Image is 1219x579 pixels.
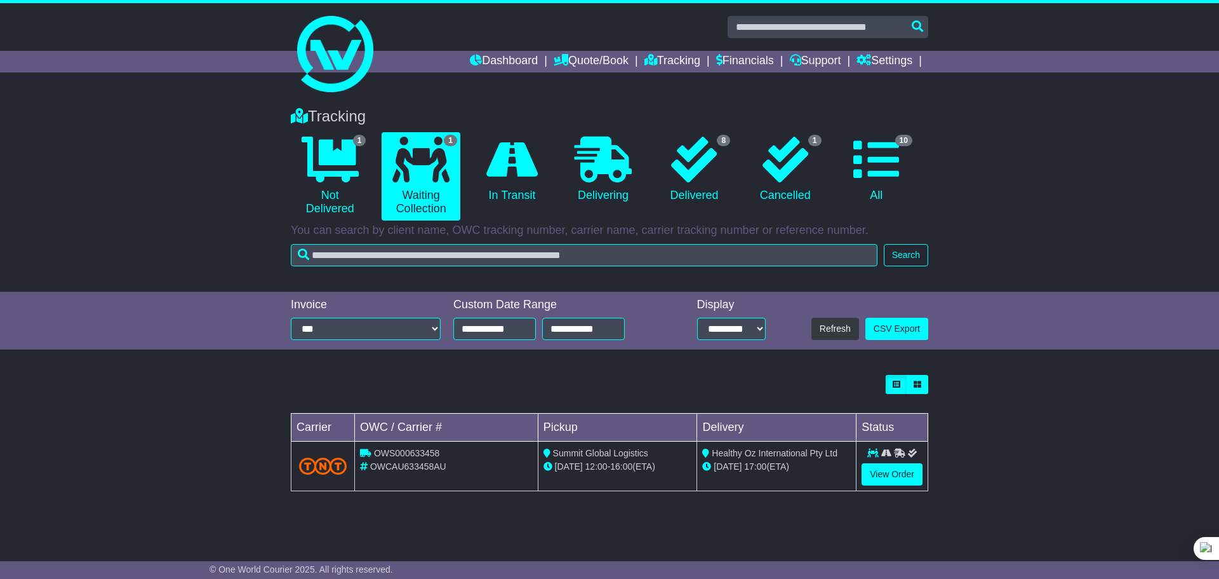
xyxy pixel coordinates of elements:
a: 1 Cancelled [746,132,824,207]
a: 1 Waiting Collection [382,132,460,221]
span: [DATE] [714,461,742,472]
td: Delivery [697,414,856,442]
button: Refresh [811,318,859,340]
a: CSV Export [865,318,928,340]
span: OWS000633458 [374,448,440,458]
td: Status [856,414,928,442]
span: 17:00 [744,461,766,472]
a: Delivering [564,132,642,207]
a: 1 Not Delivered [291,132,369,221]
a: Settings [856,51,912,72]
span: 8 [717,135,730,146]
td: OWC / Carrier # [355,414,538,442]
span: 1 [808,135,822,146]
div: Tracking [284,107,935,126]
span: 12:00 [585,461,608,472]
span: 1 [444,135,457,146]
span: 10 [895,135,912,146]
a: Tracking [644,51,700,72]
p: You can search by client name, OWC tracking number, carrier name, carrier tracking number or refe... [291,224,928,238]
div: - (ETA) [543,460,692,473]
a: View Order [862,463,923,486]
button: Search [884,244,928,266]
span: Summit Global Logistics [553,448,648,458]
td: Pickup [538,414,697,442]
a: Financials [716,51,774,72]
span: 1 [353,135,366,146]
div: (ETA) [702,460,851,473]
a: Support [790,51,841,72]
a: Dashboard [470,51,538,72]
div: Custom Date Range [453,298,657,312]
span: 16:00 [610,461,632,472]
a: 10 All [837,132,916,207]
a: 8 Delivered [655,132,733,207]
span: © One World Courier 2025. All rights reserved. [210,564,393,575]
span: [DATE] [555,461,583,472]
span: Healthy Oz International Pty Ltd [712,448,837,458]
td: Carrier [291,414,355,442]
a: Quote/Book [554,51,629,72]
img: TNT_Domestic.png [299,458,347,475]
div: Invoice [291,298,441,312]
div: Display [697,298,766,312]
a: In Transit [473,132,551,207]
span: OWCAU633458AU [370,461,446,472]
